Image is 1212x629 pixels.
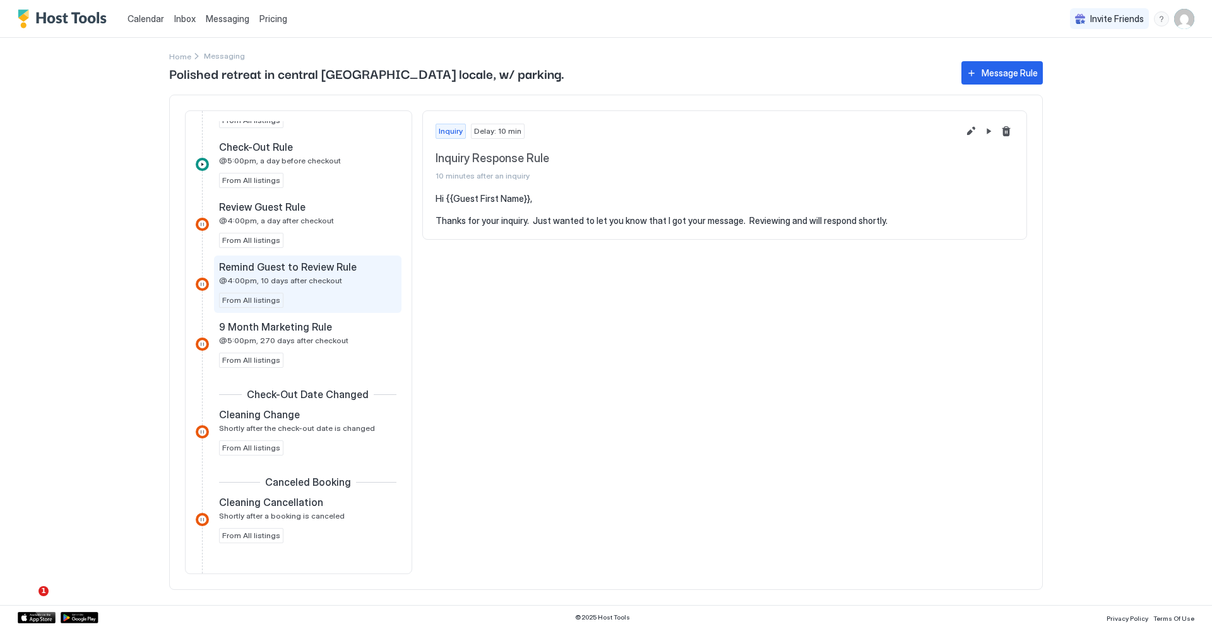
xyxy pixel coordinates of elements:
[222,295,280,306] span: From All listings
[204,51,245,61] span: Breadcrumb
[219,216,334,225] span: @4:00pm, a day after checkout
[575,613,630,621] span: © 2025 Host Tools
[436,171,958,180] span: 10 minutes after an inquiry
[169,52,191,61] span: Home
[222,235,280,246] span: From All listings
[219,496,323,508] span: Cleaning Cancellation
[206,12,249,25] a: Messaging
[1153,611,1194,624] a: Terms Of Use
[219,408,300,421] span: Cleaning Change
[963,124,978,139] button: Edit message rule
[1174,9,1194,29] div: User profile
[18,612,56,623] a: App Store
[222,442,280,454] span: From All listings
[219,276,342,285] span: @4:00pm, 10 days after checkout
[999,124,1014,139] button: Delete message rule
[39,586,49,596] span: 1
[13,586,43,616] iframe: Intercom live chat
[1154,11,1169,26] div: menu
[436,151,958,166] span: Inquiry Response Rule
[174,13,196,24] span: Inbox
[61,612,98,623] a: Google Play Store
[169,49,191,62] div: Breadcrumb
[222,175,280,186] span: From All listings
[169,64,949,83] span: Polished retreat in central [GEOGRAPHIC_DATA] locale, w/ parking.
[219,320,332,333] span: 9 Month Marketing Rule
[219,141,293,153] span: Check-Out Rule
[128,12,164,25] a: Calendar
[1107,611,1148,624] a: Privacy Policy
[219,336,348,345] span: @5:00pm, 270 days after checkout
[219,423,375,433] span: Shortly after the check-out date is changed
[1153,614,1194,622] span: Terms Of Use
[219,156,341,165] span: @5:00pm, a day before checkout
[961,61,1043,85] button: Message Rule
[982,66,1038,79] div: Message Rule
[128,13,164,24] span: Calendar
[206,13,249,24] span: Messaging
[436,193,1014,226] pre: Hi {{Guest First Name}}, Thanks for your inquiry. Just wanted to let you know that I got your mes...
[169,49,191,62] a: Home
[439,126,463,137] span: Inquiry
[219,511,345,520] span: Shortly after a booking is canceled
[219,261,357,273] span: Remind Guest to Review Rule
[265,476,351,488] span: Canceled Booking
[18,9,112,28] a: Host Tools Logo
[1090,13,1144,25] span: Invite Friends
[1107,614,1148,622] span: Privacy Policy
[219,201,306,213] span: Review Guest Rule
[222,355,280,366] span: From All listings
[247,388,369,401] span: Check-Out Date Changed
[222,530,280,541] span: From All listings
[259,13,287,25] span: Pricing
[174,12,196,25] a: Inbox
[474,126,521,137] span: Delay: 10 min
[981,124,996,139] button: Pause Message Rule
